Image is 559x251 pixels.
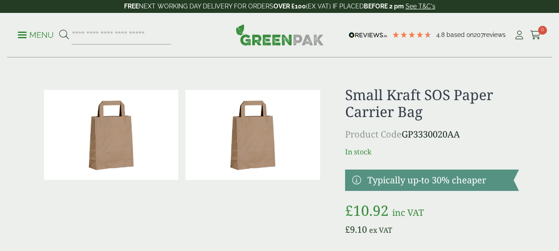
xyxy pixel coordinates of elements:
h1: Small Kraft SOS Paper Carrier Bag [345,86,519,121]
span: 0 [538,26,547,35]
img: GreenPak Supplies [236,24,324,45]
span: 207 [474,31,484,38]
p: Menu [18,30,54,40]
bdi: 9.10 [345,223,367,235]
img: Small Kraft SOS Paper Carrier Bag Full Case 0 [185,90,320,180]
i: Cart [530,31,541,40]
span: inc VAT [392,206,424,219]
i: My Account [514,31,525,40]
strong: FREE [124,3,139,10]
bdi: 10.92 [345,201,389,220]
img: REVIEWS.io [349,32,387,38]
img: Small Kraft SOS Paper Carrier Bag 0 [44,90,179,180]
a: See T&C's [406,3,435,10]
span: £ [345,223,350,235]
a: Menu [18,30,54,39]
span: 4.8 [436,31,446,38]
p: In stock [345,146,519,157]
div: 4.79 Stars [392,31,432,39]
strong: BEFORE 2 pm [364,3,404,10]
span: Based on [446,31,474,38]
span: Product Code [345,128,402,140]
a: 0 [530,28,541,42]
span: ex VAT [369,225,392,235]
p: GP3330020AA [345,128,519,141]
span: reviews [484,31,506,38]
strong: OVER £100 [273,3,306,10]
span: £ [345,201,353,220]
